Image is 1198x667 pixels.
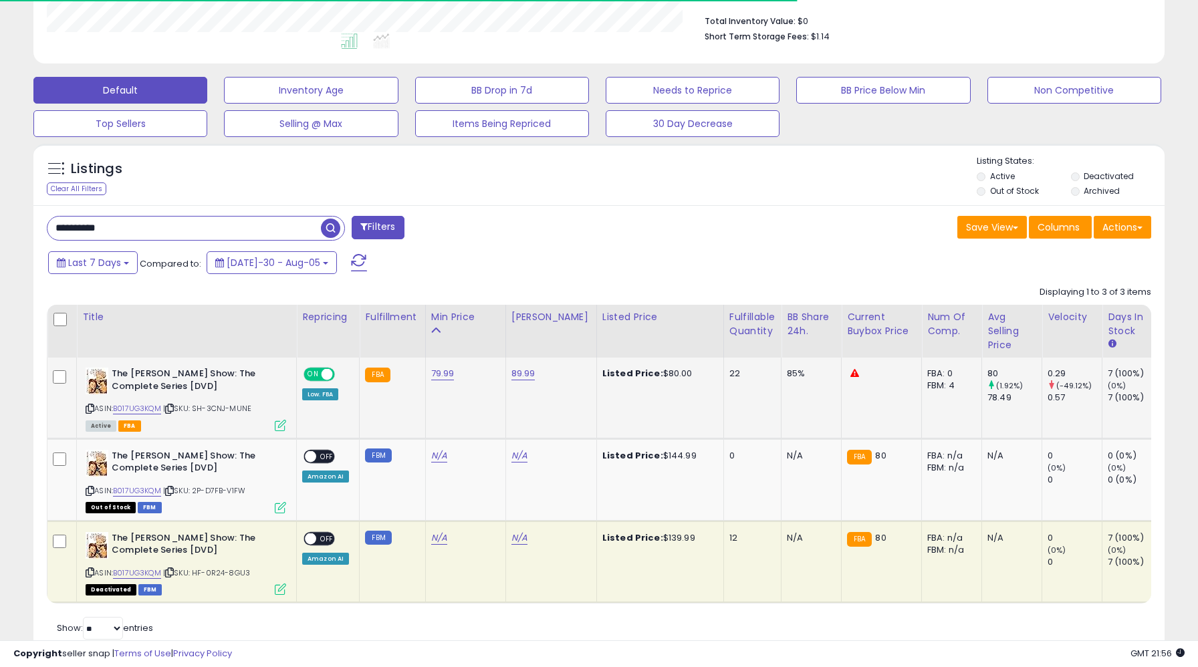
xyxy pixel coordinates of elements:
b: Listed Price: [602,449,663,462]
div: Repricing [302,310,354,324]
div: $139.99 [602,532,713,544]
a: B017UG3KQM [113,403,161,414]
small: FBA [847,450,872,464]
small: (1.92%) [996,380,1023,391]
button: BB Drop in 7d [415,77,589,104]
span: OFF [316,533,338,544]
img: 512zxC2rC0L._SL40_.jpg [86,450,108,477]
b: The [PERSON_NAME] Show: The Complete Series [DVD] [112,450,274,478]
small: (0%) [1048,462,1066,473]
div: Days In Stock [1108,310,1157,338]
button: Top Sellers [33,110,207,137]
div: Num of Comp. [927,310,976,338]
a: Terms of Use [114,647,171,660]
span: Last 7 Days [68,256,121,269]
small: FBA [365,368,390,382]
button: Columns [1029,216,1092,239]
div: $144.99 [602,450,713,462]
button: Non Competitive [987,77,1161,104]
small: FBM [365,448,391,462]
div: FBM: n/a [927,544,971,556]
span: 2025-08-13 21:56 GMT [1130,647,1185,660]
div: 0.29 [1048,368,1102,380]
div: Fulfillable Quantity [729,310,775,338]
div: Fulfillment [365,310,419,324]
span: All listings that are currently out of stock and unavailable for purchase on Amazon [86,502,136,513]
div: 7 (100%) [1108,556,1162,568]
label: Archived [1084,185,1120,196]
div: 0 [1048,450,1102,462]
div: seller snap | | [13,648,232,660]
div: Amazon AI [302,553,349,565]
div: N/A [787,450,831,462]
small: (0%) [1108,462,1126,473]
button: Inventory Age [224,77,398,104]
div: Displaying 1 to 3 of 3 items [1040,286,1151,299]
b: The [PERSON_NAME] Show: The Complete Series [DVD] [112,532,274,560]
a: B017UG3KQM [113,485,161,497]
a: N/A [511,449,527,462]
div: FBM: 4 [927,380,971,392]
div: FBA: n/a [927,532,971,544]
div: 22 [729,368,771,380]
div: 0 [1048,474,1102,486]
button: BB Price Below Min [796,77,970,104]
div: Title [82,310,291,324]
div: FBA: n/a [927,450,971,462]
button: Items Being Repriced [415,110,589,137]
span: | SKU: HF-0R24-8GU3 [163,567,250,578]
label: Out of Stock [990,185,1039,196]
div: Amazon AI [302,471,349,483]
small: (0%) [1108,380,1126,391]
small: FBM [365,531,391,545]
img: 512zxC2rC0L._SL40_.jpg [86,368,108,394]
span: 80 [875,449,886,462]
div: 0 [1048,532,1102,544]
div: 0 [729,450,771,462]
div: 0.57 [1048,392,1102,404]
span: All listings currently available for purchase on Amazon [86,420,116,432]
button: Needs to Reprice [606,77,780,104]
span: 80 [875,531,886,544]
b: Listed Price: [602,531,663,544]
div: 7 (100%) [1108,368,1162,380]
div: Current Buybox Price [847,310,916,338]
div: N/A [787,532,831,544]
div: 0 (0%) [1108,474,1162,486]
span: FBM [138,502,162,513]
small: (0%) [1108,545,1126,555]
a: Privacy Policy [173,647,232,660]
span: OFF [316,450,338,462]
div: 7 (100%) [1108,532,1162,544]
a: 89.99 [511,367,535,380]
button: Default [33,77,207,104]
label: Active [990,170,1015,182]
a: N/A [511,531,527,545]
div: Listed Price [602,310,718,324]
span: | SKU: SH-3CNJ-MUNE [163,403,251,414]
h5: Listings [71,160,122,178]
span: Compared to: [140,257,201,270]
span: | SKU: 2P-D7FB-V1FW [163,485,245,496]
small: (-49.12%) [1056,380,1092,391]
div: Clear All Filters [47,182,106,195]
a: N/A [431,531,447,545]
b: Listed Price: [602,367,663,380]
img: 512zxC2rC0L._SL40_.jpg [86,532,108,559]
button: Selling @ Max [224,110,398,137]
a: B017UG3KQM [113,567,161,579]
b: The [PERSON_NAME] Show: The Complete Series [DVD] [112,368,274,396]
div: 0 [1048,556,1102,568]
span: [DATE]-30 - Aug-05 [227,256,320,269]
a: 79.99 [431,367,455,380]
span: FBA [118,420,141,432]
div: Low. FBA [302,388,338,400]
div: 7 (100%) [1108,392,1162,404]
span: OFF [333,369,354,380]
div: FBM: n/a [927,462,971,474]
div: ASIN: [86,368,286,430]
div: 80 [987,368,1042,380]
span: ON [305,369,322,380]
div: N/A [987,450,1032,462]
span: All listings that are unavailable for purchase on Amazon for any reason other than out-of-stock [86,584,136,595]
